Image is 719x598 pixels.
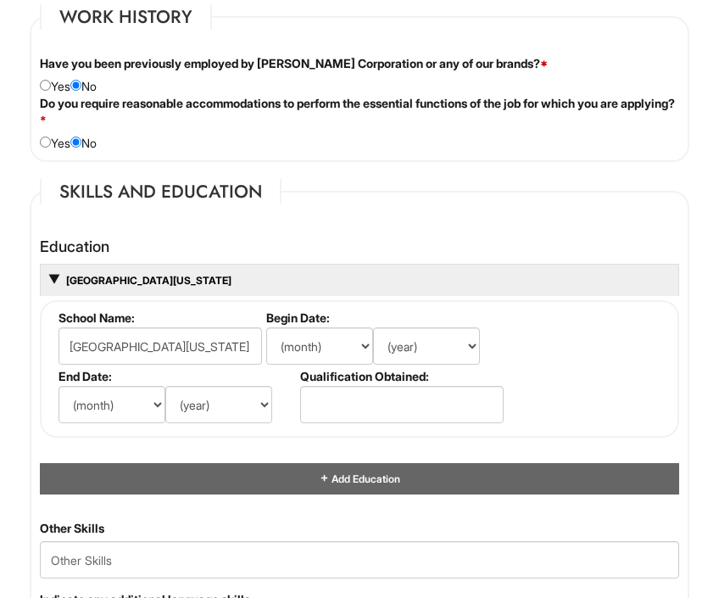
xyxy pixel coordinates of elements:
[319,472,400,485] a: Add Education
[40,541,679,578] input: Other Skills
[40,95,679,129] label: Do you require reasonable accommodations to perform the essential functions of the job for which ...
[27,55,692,95] div: Yes No
[330,472,400,485] span: Add Education
[40,4,212,30] legend: Work History
[27,95,692,152] div: Yes No
[40,238,679,255] h4: Education
[266,310,501,325] label: Begin Date:
[40,55,548,72] label: Have you been previously employed by [PERSON_NAME] Corporation or any of our brands?
[59,369,293,383] label: End Date:
[64,274,231,287] a: [GEOGRAPHIC_DATA][US_STATE]
[40,179,281,204] legend: Skills and Education
[59,310,259,325] label: School Name:
[40,520,104,537] label: Other Skills
[300,369,501,383] label: Qualification Obtained:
